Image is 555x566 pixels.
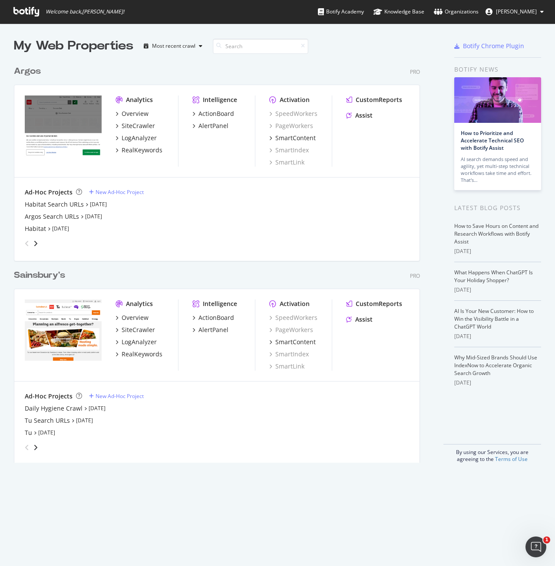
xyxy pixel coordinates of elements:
a: [DATE] [85,213,102,220]
div: Activation [280,95,310,104]
a: SmartIndex [269,146,309,155]
div: LogAnalyzer [122,134,157,142]
a: SiteCrawler [116,326,155,334]
div: SmartLink [269,158,304,167]
div: SmartContent [275,134,316,142]
div: [DATE] [454,247,541,255]
div: angle-right [33,239,39,248]
a: [DATE] [52,225,69,232]
div: Pro [410,68,420,76]
div: Latest Blog Posts [454,203,541,213]
a: New Ad-Hoc Project [89,188,144,196]
div: ActionBoard [198,109,234,118]
div: angle-left [21,237,33,250]
a: What Happens When ChatGPT Is Your Holiday Shopper? [454,269,533,284]
div: CustomReports [356,95,402,104]
div: Ad-Hoc Projects [25,188,73,197]
div: Ad-Hoc Projects [25,392,73,401]
a: Argos Search URLs [25,212,79,221]
div: Analytics [126,95,153,104]
div: New Ad-Hoc Project [96,392,144,400]
a: CustomReports [346,299,402,308]
div: Organizations [434,7,479,16]
button: Most recent crawl [140,39,206,53]
a: Tu [25,428,32,437]
a: PageWorkers [269,122,313,130]
a: ActionBoard [192,313,234,322]
div: Argos [14,65,41,78]
a: [DATE] [38,429,55,436]
div: Sainsbury's [14,269,65,282]
a: Overview [116,313,149,322]
a: SiteCrawler [116,122,155,130]
div: AI search demands speed and agility, yet multi-step technical workflows take time and effort. Tha... [461,156,535,184]
div: CustomReports [356,299,402,308]
div: Overview [122,313,149,322]
img: *.sainsburys.co.uk/ [25,299,102,361]
img: www.argos.co.uk [25,95,102,157]
div: New Ad-Hoc Project [96,188,144,196]
a: Assist [346,111,373,120]
div: RealKeywords [122,146,162,155]
a: [DATE] [90,201,107,208]
div: LogAnalyzer [122,338,157,346]
div: PageWorkers [269,326,313,334]
a: Overview [116,109,149,118]
a: Terms of Use [495,455,528,463]
div: Botify news [454,65,541,74]
a: SmartIndex [269,350,309,359]
div: angle-left [21,441,33,454]
a: Argos [14,65,44,78]
a: How to Save Hours on Content and Research Workflows with Botify Assist [454,222,538,245]
a: SpeedWorkers [269,109,317,118]
div: Knowledge Base [373,7,424,16]
a: AI Is Your New Customer: How to Win the Visibility Battle in a ChatGPT World [454,307,534,330]
a: LogAnalyzer [116,134,157,142]
a: [DATE] [76,417,93,424]
a: How to Prioritize and Accelerate Technical SEO with Botify Assist [461,129,524,151]
div: SmartContent [275,338,316,346]
div: Overview [122,109,149,118]
a: SpeedWorkers [269,313,317,322]
div: Most recent crawl [152,43,195,49]
a: Sainsbury's [14,269,69,282]
div: AlertPanel [198,122,228,130]
a: RealKeywords [116,350,162,359]
a: AlertPanel [192,326,228,334]
div: Intelligence [203,299,237,308]
a: CustomReports [346,95,402,104]
button: [PERSON_NAME] [479,5,551,19]
a: Tu Search URLs [25,416,70,425]
div: [DATE] [454,379,541,387]
div: Botify Academy [318,7,364,16]
a: ActionBoard [192,109,234,118]
a: Daily Hygiene Crawl [25,404,83,413]
span: Welcome back, [PERSON_NAME] ! [46,8,124,15]
div: SiteCrawler [122,326,155,334]
iframe: Intercom live chat [525,536,546,557]
div: Habitat Search URLs [25,200,84,209]
a: AlertPanel [192,122,228,130]
a: SmartLink [269,362,304,371]
a: Why Mid-Sized Brands Should Use IndexNow to Accelerate Organic Search Growth [454,354,537,377]
div: My Web Properties [14,37,133,55]
a: RealKeywords [116,146,162,155]
div: Assist [355,111,373,120]
div: angle-right [33,443,39,452]
input: Search [213,39,308,54]
span: 1 [543,536,550,543]
a: [DATE] [89,405,106,412]
div: AlertPanel [198,326,228,334]
img: How to Prioritize and Accelerate Technical SEO with Botify Assist [454,77,541,123]
div: Pro [410,272,420,280]
a: Botify Chrome Plugin [454,42,524,50]
a: Habitat [25,224,46,233]
div: [DATE] [454,332,541,340]
div: By using our Services, you are agreeing to the [443,444,541,463]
